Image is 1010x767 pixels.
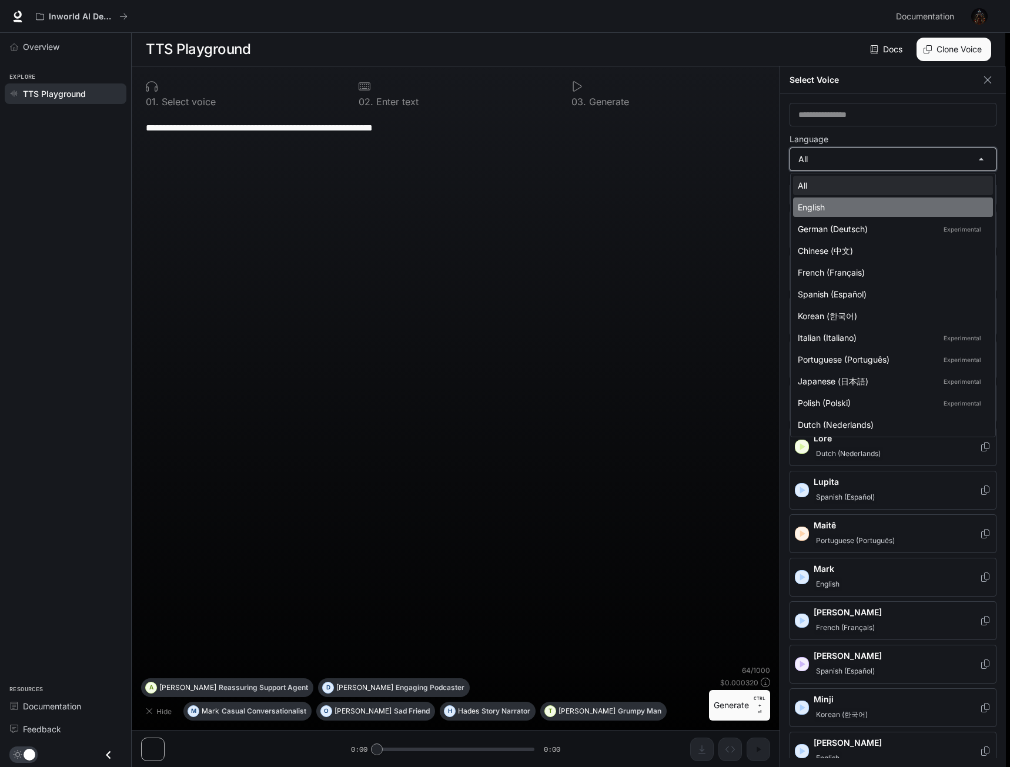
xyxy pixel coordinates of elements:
div: All [798,179,984,192]
div: Chinese (中文) [798,244,984,257]
p: Experimental [941,376,984,387]
div: Dutch (Nederlands) [798,418,984,431]
div: French (Français) [798,266,984,279]
p: Experimental [941,224,984,235]
p: Experimental [941,333,984,343]
p: Experimental [941,354,984,365]
div: Spanish (Español) [798,288,984,300]
div: Korean (한국어) [798,310,984,322]
div: German (Deutsch) [798,223,984,235]
div: English [798,201,984,213]
div: Japanese (日本語) [798,375,984,387]
div: Portuguese (Português) [798,353,984,366]
div: Italian (Italiano) [798,331,984,344]
div: Polish (Polski) [798,397,984,409]
p: Experimental [941,398,984,408]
